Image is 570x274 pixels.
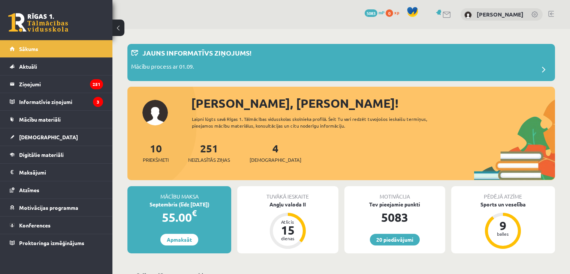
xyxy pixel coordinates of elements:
[191,94,555,112] div: [PERSON_NAME], [PERSON_NAME]!
[188,156,230,164] span: Neizlasītās ziņas
[386,9,403,15] a: 0 xp
[143,156,169,164] span: Priekšmeti
[188,142,230,164] a: 251Neizlasītās ziņas
[386,9,393,17] span: 0
[142,48,251,58] p: Jauns informatīvs ziņojums!
[492,220,514,232] div: 9
[237,186,338,200] div: Tuvākā ieskaite
[10,40,103,57] a: Sākums
[19,187,39,193] span: Atzīmes
[10,128,103,146] a: [DEMOGRAPHIC_DATA]
[277,224,299,236] div: 15
[464,11,472,19] img: Daniels Birziņš
[477,11,524,18] a: [PERSON_NAME]
[10,58,103,75] a: Aktuāli
[160,234,198,245] a: Apmaksāt
[10,199,103,216] a: Motivācijas programma
[19,239,84,246] span: Proktoringa izmēģinājums
[10,111,103,128] a: Mācību materiāli
[451,186,555,200] div: Pēdējā atzīme
[127,186,231,200] div: Mācību maksa
[19,116,61,123] span: Mācību materiāli
[19,164,103,181] legend: Maksājumi
[344,186,445,200] div: Motivācija
[10,146,103,163] a: Digitālie materiāli
[370,234,420,245] a: 20 piedāvājumi
[344,208,445,226] div: 5083
[127,200,231,208] div: Septembris (līdz [DATE])
[8,13,68,32] a: Rīgas 1. Tālmācības vidusskola
[127,208,231,226] div: 55.00
[19,134,78,140] span: [DEMOGRAPHIC_DATA]
[19,151,64,158] span: Digitālie materiāli
[379,9,384,15] span: mP
[10,164,103,181] a: Maksājumi
[237,200,338,250] a: Angļu valoda II Atlicis 15 dienas
[492,232,514,236] div: balles
[344,200,445,208] div: Tev pieejamie punkti
[451,200,555,250] a: Sports un veselība 9 balles
[237,200,338,208] div: Angļu valoda II
[365,9,377,17] span: 5083
[277,220,299,224] div: Atlicis
[451,200,555,208] div: Sports un veselība
[192,116,449,129] div: Laipni lūgts savā Rīgas 1. Tālmācības vidusskolas skolnieka profilā. Šeit Tu vari redzēt tuvojošo...
[131,62,194,73] p: Mācību process ar 01.09.
[131,48,551,77] a: Jauns informatīvs ziņojums! Mācību process ar 01.09.
[394,9,399,15] span: xp
[19,63,37,70] span: Aktuāli
[10,93,103,110] a: Informatīvie ziņojumi3
[19,204,78,211] span: Motivācijas programma
[250,142,301,164] a: 4[DEMOGRAPHIC_DATA]
[250,156,301,164] span: [DEMOGRAPHIC_DATA]
[19,45,38,52] span: Sākums
[19,222,51,229] span: Konferences
[143,142,169,164] a: 10Priekšmeti
[365,9,384,15] a: 5083 mP
[10,181,103,199] a: Atzīmes
[192,208,197,218] span: €
[93,97,103,107] i: 3
[10,234,103,251] a: Proktoringa izmēģinājums
[277,236,299,241] div: dienas
[10,217,103,234] a: Konferences
[19,75,103,93] legend: Ziņojumi
[19,93,103,110] legend: Informatīvie ziņojumi
[90,79,103,89] i: 251
[10,75,103,93] a: Ziņojumi251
